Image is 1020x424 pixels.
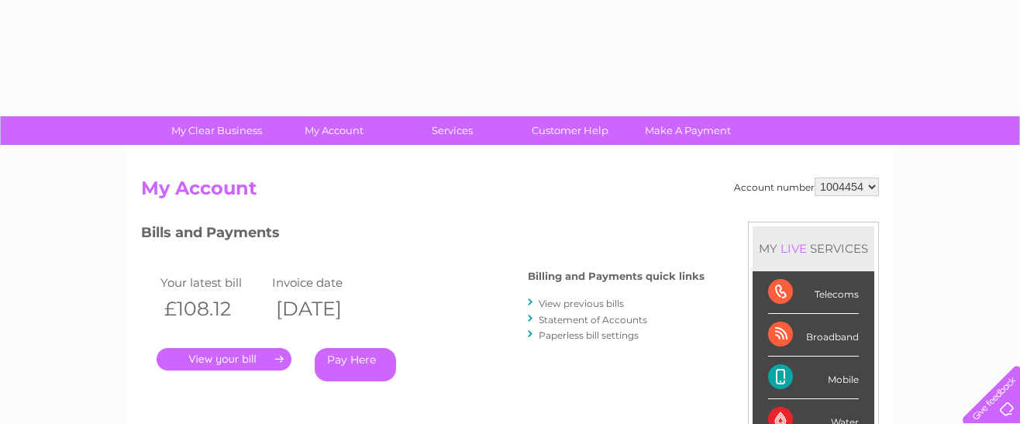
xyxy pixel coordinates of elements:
a: Paperless bill settings [539,329,639,341]
th: £108.12 [157,293,268,325]
div: LIVE [777,241,810,256]
td: Your latest bill [157,272,268,293]
a: My Clear Business [153,116,281,145]
div: MY SERVICES [753,226,874,271]
a: Customer Help [506,116,634,145]
a: Statement of Accounts [539,314,647,326]
td: Invoice date [268,272,380,293]
a: Services [388,116,516,145]
div: Telecoms [768,271,859,314]
div: Broadband [768,314,859,357]
th: [DATE] [268,293,380,325]
a: Pay Here [315,348,396,381]
a: My Account [271,116,398,145]
a: . [157,348,291,371]
h4: Billing and Payments quick links [528,271,705,282]
h3: Bills and Payments [141,222,705,249]
div: Mobile [768,357,859,399]
h2: My Account [141,178,879,207]
a: Make A Payment [624,116,752,145]
div: Account number [734,178,879,196]
a: View previous bills [539,298,624,309]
